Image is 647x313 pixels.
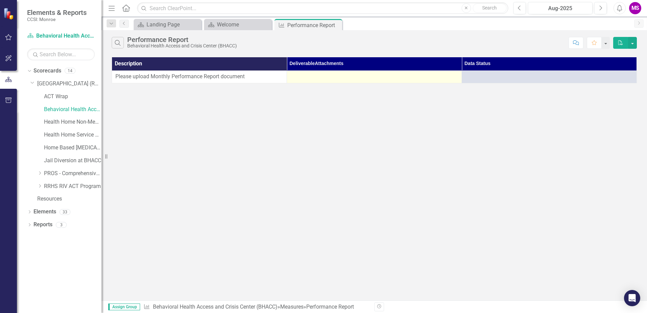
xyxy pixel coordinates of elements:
[27,17,87,22] small: CCSI: Monroe
[629,2,641,14] button: MS
[137,2,508,14] input: Search ClearPoint...
[44,131,102,139] a: Health Home Service Dollars
[27,8,87,17] span: Elements & Reports
[280,304,304,310] a: Measures
[65,68,75,74] div: 14
[153,304,277,310] a: Behavioral Health Access and Crisis Center (BHACC)
[34,208,56,216] a: Elements
[127,43,237,48] div: Behavioral Health Access and Crisis Center (BHACC)
[34,221,52,229] a: Reports
[127,36,237,43] div: Performance Report
[44,93,102,101] a: ACT Wrap
[27,48,95,60] input: Search Below...
[108,304,140,310] span: Assign Group
[44,144,102,152] a: Home Based [MEDICAL_DATA]
[3,8,15,20] img: ClearPoint Strategy
[44,106,102,113] a: Behavioral Health Access and Crisis Center (BHACC)
[115,73,245,80] span: Please upload Monthly Performance Report document
[37,195,102,203] a: Resources
[482,5,497,11] span: Search
[217,20,270,29] div: Welcome
[34,67,61,75] a: Scorecards
[624,290,640,306] div: Open Intercom Messenger
[287,70,462,83] td: Double-Click to Edit
[206,20,270,29] a: Welcome
[135,20,200,29] a: Landing Page
[37,80,102,88] a: [GEOGRAPHIC_DATA] (RRH)
[44,157,102,165] a: Jail Diversion at BHACC
[530,4,590,13] div: Aug-2025
[147,20,200,29] div: Landing Page
[306,304,354,310] div: Performance Report
[143,303,369,311] div: » »
[27,32,95,40] a: Behavioral Health Access and Crisis Center (BHACC)
[462,70,637,83] td: Double-Click to Edit
[56,222,67,228] div: 3
[60,209,70,215] div: 33
[44,170,102,178] a: PROS - Comprehensive with Clinic
[528,2,593,14] button: Aug-2025
[44,118,102,126] a: Health Home Non-Medicaid Care Management
[287,21,340,29] div: Performance Report
[473,3,507,13] button: Search
[44,183,102,190] a: RRHS RIV ACT Program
